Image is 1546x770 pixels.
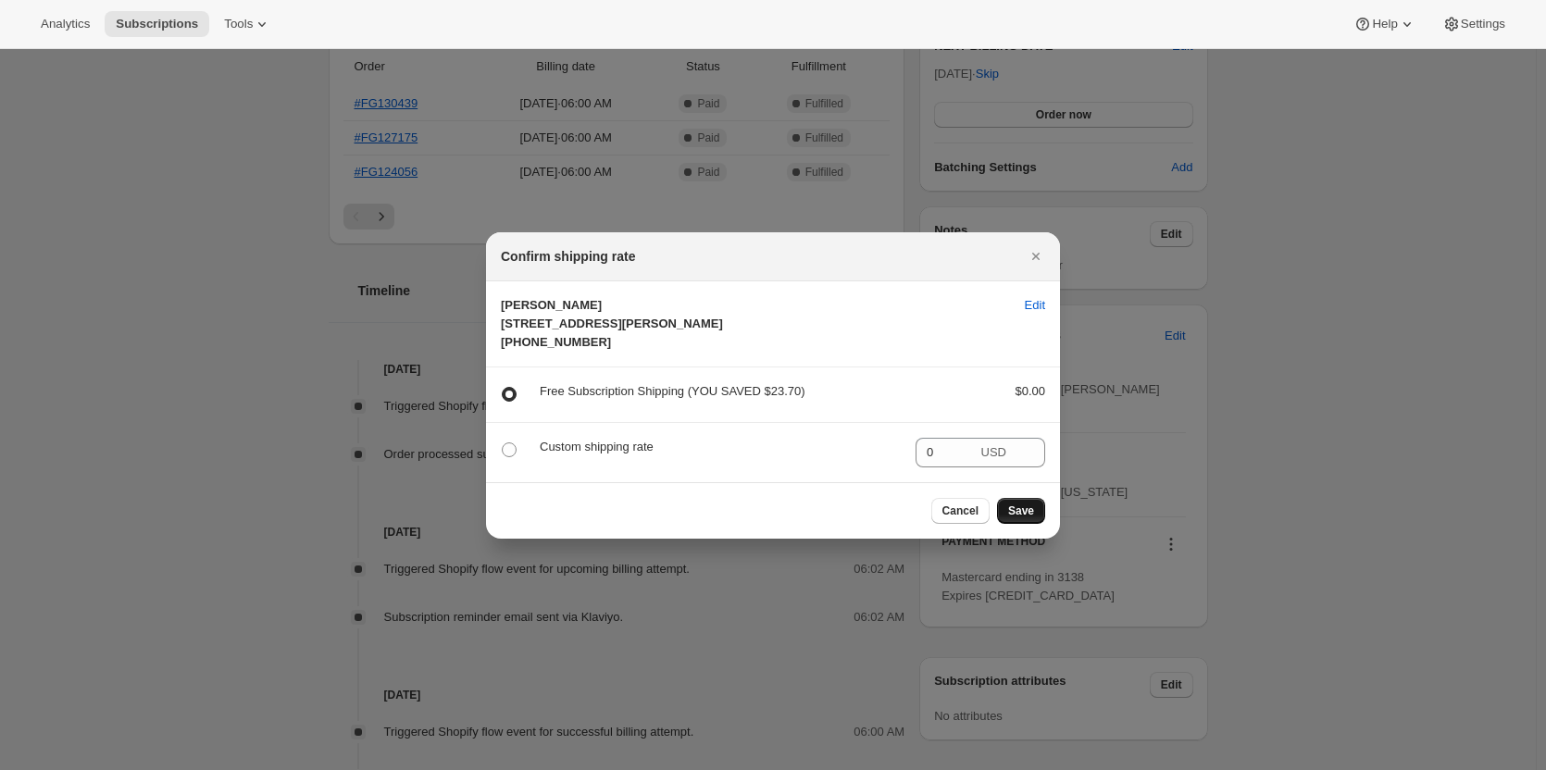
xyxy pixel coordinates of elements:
span: USD [981,445,1006,459]
span: Tools [224,17,253,31]
button: Tools [213,11,282,37]
p: Free Subscription Shipping (YOU SAVED $23.70) [540,382,985,401]
button: Edit [1014,291,1056,320]
span: Subscriptions [116,17,198,31]
span: Cancel [942,503,979,518]
span: $0.00 [1015,384,1045,398]
button: Settings [1431,11,1516,37]
span: Save [1008,503,1034,518]
button: Save [997,498,1045,524]
span: Edit [1025,296,1045,315]
button: Cancel [931,498,990,524]
span: [PERSON_NAME] [STREET_ADDRESS][PERSON_NAME] [PHONE_NUMBER] [501,298,723,349]
span: Settings [1461,17,1505,31]
p: Custom shipping rate [540,438,901,456]
button: Close [1023,243,1049,269]
button: Analytics [30,11,101,37]
span: Help [1372,17,1397,31]
span: Analytics [41,17,90,31]
button: Help [1342,11,1427,37]
h2: Confirm shipping rate [501,247,635,266]
button: Subscriptions [105,11,209,37]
